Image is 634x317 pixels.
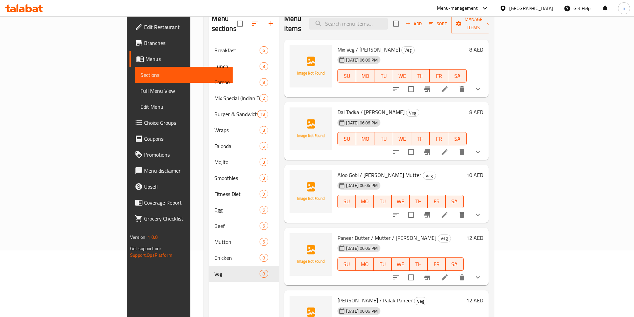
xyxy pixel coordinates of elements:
[374,69,393,82] button: TU
[340,134,353,144] span: SU
[466,233,483,242] h6: 12 AED
[430,132,448,145] button: FR
[214,94,260,102] span: Mix Special (Indian Traditional Street Food)
[260,207,268,213] span: 6
[209,234,279,250] div: Mutton5
[337,233,436,243] span: Paneer Butter / Mutter / [PERSON_NAME]
[145,55,227,63] span: Menus
[260,78,268,86] div: items
[135,99,233,115] a: Edit Menu
[446,195,464,208] button: SA
[260,46,268,54] div: items
[209,186,279,202] div: Fitness Diet9
[214,46,260,54] span: Breakfast
[147,233,158,241] span: 1.0.0
[209,122,279,138] div: Wraps3
[466,170,483,180] h6: 10 AED
[260,239,268,245] span: 5
[454,81,470,97] button: delete
[403,19,424,29] button: Add
[260,223,268,229] span: 5
[428,195,446,208] button: FR
[337,132,356,145] button: SU
[337,45,400,55] span: Mix Veg / [PERSON_NAME]
[129,211,233,227] a: Grocery Checklist
[437,4,478,12] div: Menu-management
[257,110,268,118] div: items
[214,270,260,278] span: Veg
[411,132,430,145] button: TH
[454,207,470,223] button: delete
[419,144,435,160] button: Branch-specific-item
[393,132,411,145] button: WE
[441,211,449,219] a: Edit menu item
[394,197,407,206] span: WE
[260,254,268,262] div: items
[343,182,380,189] span: [DATE] 06:06 PM
[448,69,467,82] button: SA
[343,245,380,251] span: [DATE] 06:06 PM
[474,211,482,219] svg: Show Choices
[412,259,425,269] span: TH
[430,259,443,269] span: FR
[209,154,279,170] div: Mojito3
[337,195,356,208] button: SU
[337,69,356,82] button: SU
[214,174,260,182] span: Smoothies
[214,78,260,86] div: Combo
[260,95,268,101] span: 2
[214,62,260,70] span: Lunch
[414,71,427,81] span: TH
[388,269,404,285] button: sort-choices
[412,197,425,206] span: TH
[424,19,451,29] span: Sort items
[209,138,279,154] div: Falooda6
[260,62,268,70] div: items
[389,17,403,31] span: Select section
[374,132,393,145] button: TU
[260,270,268,278] div: items
[129,195,233,211] a: Coverage Report
[337,257,356,271] button: SU
[214,110,258,118] span: Burger & Sandwiches
[374,195,392,208] button: TU
[358,259,371,269] span: MO
[376,197,389,206] span: TU
[209,74,279,90] div: Combo8
[474,148,482,156] svg: Show Choices
[469,107,483,117] h6: 8 AED
[214,126,260,134] span: Wraps
[214,142,260,150] div: Falooda
[388,207,404,223] button: sort-choices
[509,5,553,12] div: [GEOGRAPHIC_DATA]
[406,109,419,117] span: Veg
[144,135,227,143] span: Coupons
[469,45,483,54] h6: 8 AED
[260,63,268,70] span: 3
[419,81,435,97] button: Branch-specific-item
[419,207,435,223] button: Branch-specific-item
[402,46,414,54] span: Veg
[290,233,332,276] img: Paneer Butter / Mutter / Burji
[410,257,428,271] button: TH
[129,19,233,35] a: Edit Restaurant
[376,259,389,269] span: TU
[448,132,467,145] button: SA
[140,103,227,111] span: Edit Menu
[411,69,430,82] button: TH
[374,257,392,271] button: TU
[247,16,263,32] span: Sort sections
[454,144,470,160] button: delete
[144,215,227,223] span: Grocery Checklist
[377,134,390,144] span: TU
[214,206,260,214] span: Egg
[454,269,470,285] button: delete
[470,81,486,97] button: show more
[260,94,268,102] div: items
[260,238,268,246] div: items
[451,134,464,144] span: SA
[214,222,260,230] div: Beef
[423,172,436,180] div: Veg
